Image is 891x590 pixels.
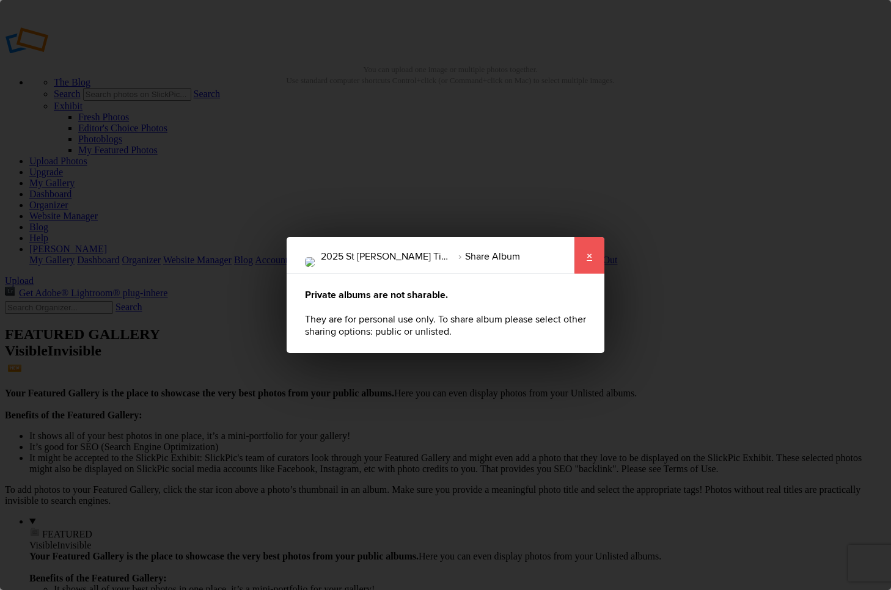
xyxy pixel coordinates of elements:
[574,237,604,274] a: ×
[452,246,520,267] li: Share Album
[305,289,448,301] b: Private albums are not sharable.
[321,246,452,267] li: 2025 St [PERSON_NAME] Time Capsule
[287,274,604,353] div: They are for personal use only. To share album please select other sharing options: public or unl...
[305,257,315,267] img: St_Georgre_Time_Capsul_-7230.png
